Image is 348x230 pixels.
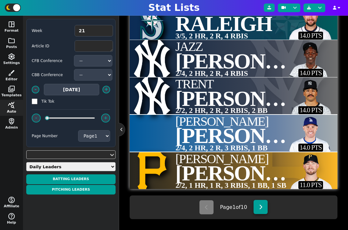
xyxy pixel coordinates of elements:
div: 14.0 PTS [298,106,323,114]
span: RALEIGH [175,12,272,36]
div: 11.0 PTS [298,181,323,189]
button: + [101,114,110,123]
span: settings [8,53,15,60]
h1: Stat Lists [148,2,199,13]
span: brush [8,69,15,77]
button: - [32,86,39,93]
span: Page 1 of 10 [220,203,247,211]
div: 14.0 PTS [298,69,323,77]
span: [PERSON_NAME] [175,124,344,148]
label: CBB Conference [32,72,70,78]
span: [PERSON_NAME] [175,115,294,128]
span: 2/2, 1 HR, 1 R, 3 RBIS, 1 BB, 1 SB [175,180,286,191]
button: Next Page [254,200,268,214]
span: [PERSON_NAME] [175,161,344,185]
span: 2/2, 2 HR, 2 R, 2 RBIS, 2 BB [175,105,267,116]
span: 2/4, 2 HR, 2 R, 4 RBIS [175,68,248,79]
label: Page Number [32,133,78,139]
button: BATTING LEADERS [26,174,116,184]
span: query_stats [8,101,15,109]
button: + [102,86,110,93]
div: 14.0 PTS [298,32,323,40]
div: 14.0 PTS [298,144,323,152]
label: Article ID [32,43,70,49]
span: photo_library [8,85,15,93]
button: PITCHING LEADERS [26,185,116,195]
span: TRENT [175,78,294,91]
span: shield_person [8,117,15,125]
span: help [8,212,15,220]
span: [PERSON_NAME] [175,49,344,73]
label: Week [32,28,70,34]
span: 2/4, 2 HR, 2 R, 3 RBIS, 1 BB [175,142,267,154]
span: 3/5, 2 HR, 2 R, 4 RBIS [175,30,248,42]
button: - [32,114,41,123]
button: Previous Page [199,200,214,214]
span: monetization_on [8,196,15,204]
span: space_dashboard [8,20,15,28]
span: folder [8,37,15,44]
span: [PERSON_NAME] [175,87,344,111]
span: JAZZ [175,41,294,53]
span: [PERSON_NAME] [175,153,294,165]
label: Tik Tok [41,99,80,104]
label: CFB Conference [32,58,70,64]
